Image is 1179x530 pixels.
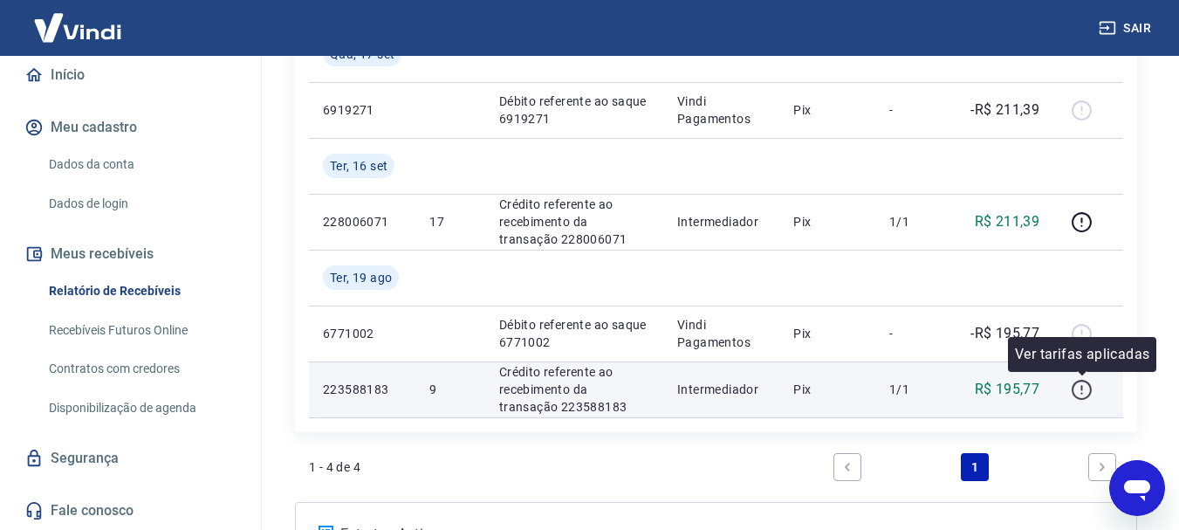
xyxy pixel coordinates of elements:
[309,458,360,476] p: 1 - 4 de 4
[970,323,1039,344] p: -R$ 195,77
[1095,12,1158,45] button: Sair
[1015,344,1149,365] p: Ver tarifas aplicadas
[889,381,941,398] p: 1/1
[826,446,1123,488] ul: Pagination
[499,93,649,127] p: Débito referente ao saque 6919271
[677,213,765,231] p: Intermediador
[793,325,861,342] p: Pix
[330,157,387,175] span: Ter, 16 set
[21,56,240,94] a: Início
[889,325,941,342] p: -
[21,1,134,54] img: Vindi
[21,235,240,273] button: Meus recebíveis
[975,379,1040,400] p: R$ 195,77
[429,213,470,231] p: 17
[970,100,1039,120] p: -R$ 211,39
[677,93,765,127] p: Vindi Pagamentos
[1088,453,1116,481] a: Next page
[677,316,765,351] p: Vindi Pagamentos
[42,186,240,222] a: Dados de login
[323,325,401,342] p: 6771002
[323,101,401,119] p: 6919271
[499,363,649,416] p: Crédito referente ao recebimento da transação 223588183
[21,439,240,478] a: Segurança
[975,211,1040,232] p: R$ 211,39
[793,101,861,119] p: Pix
[21,108,240,147] button: Meu cadastro
[42,313,240,348] a: Recebíveis Futuros Online
[833,453,861,481] a: Previous page
[21,492,240,530] a: Fale conosco
[42,273,240,309] a: Relatório de Recebíveis
[961,453,989,481] a: Page 1 is your current page
[429,381,470,398] p: 9
[323,213,401,231] p: 228006071
[499,316,649,351] p: Débito referente ao saque 6771002
[1109,460,1165,516] iframe: Botão para abrir a janela de mensagens
[323,381,401,398] p: 223588183
[499,196,649,248] p: Crédito referente ao recebimento da transação 228006071
[889,213,941,231] p: 1/1
[42,351,240,387] a: Contratos com credores
[42,147,240,182] a: Dados da conta
[42,390,240,426] a: Disponibilização de agenda
[793,381,861,398] p: Pix
[677,381,765,398] p: Intermediador
[330,269,392,286] span: Ter, 19 ago
[793,213,861,231] p: Pix
[889,101,941,119] p: -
